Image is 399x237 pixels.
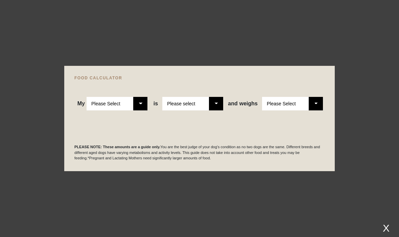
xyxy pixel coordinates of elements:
[380,222,392,234] div: X
[74,76,325,80] h4: FOOD CALCULATOR
[74,144,325,161] p: You are the best judge of your dog's condition as no two dogs are the same. Different breeds and ...
[77,101,85,107] span: My
[228,101,258,107] span: weighs
[228,101,239,107] span: and
[74,145,160,149] b: PLEASE NOTE: These amounts are a guide only.
[154,101,158,107] span: is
